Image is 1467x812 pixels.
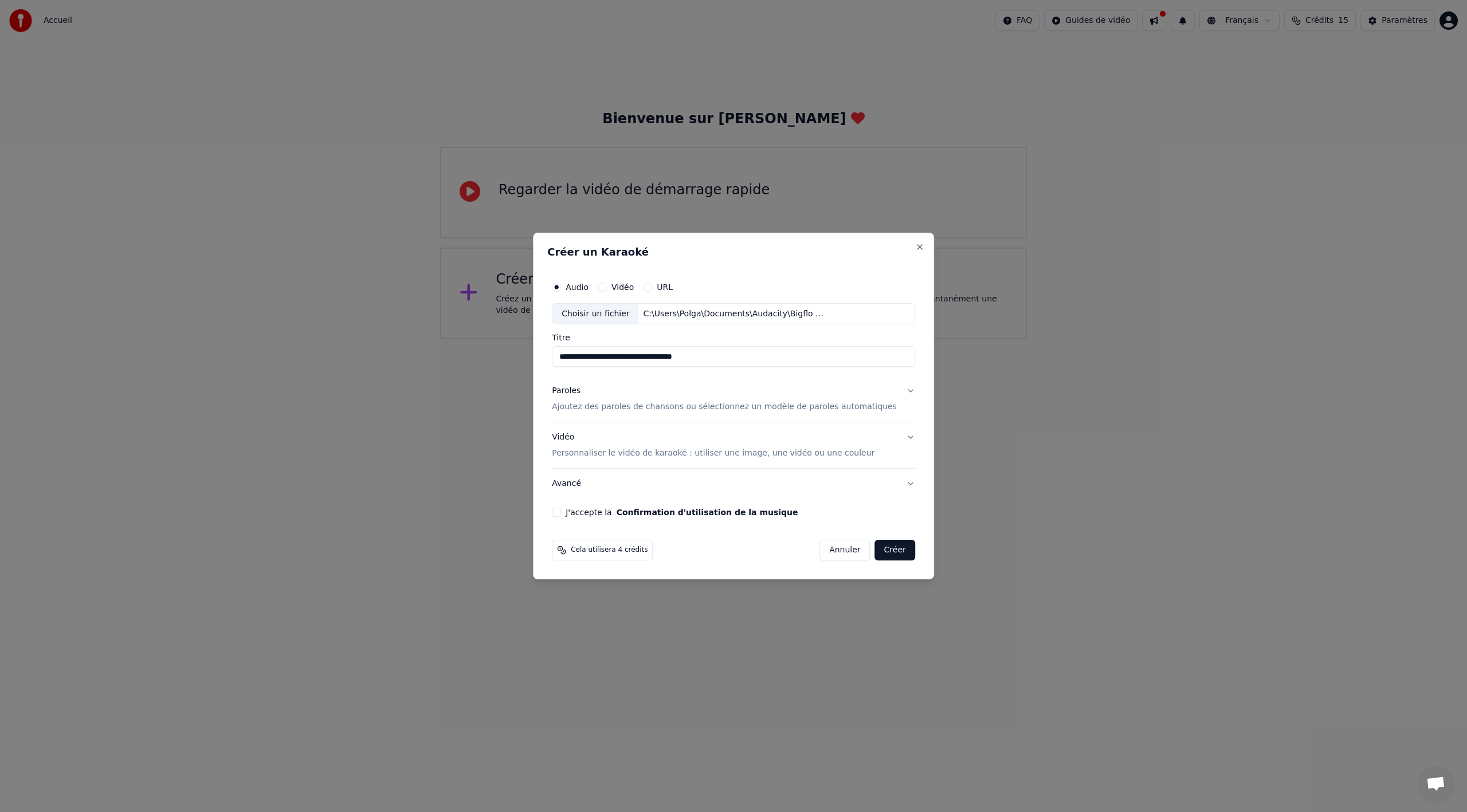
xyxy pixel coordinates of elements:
label: Vidéo [611,283,634,291]
p: Ajoutez des paroles de chansons ou sélectionnez un modèle de paroles automatiques [552,402,897,413]
div: Choisir un fichier [552,304,638,324]
button: Annuler [819,540,870,560]
span: Cela utilisera 4 crédits [571,546,648,555]
label: J'accepte la [566,508,798,516]
div: C:\Users\Polga\Documents\Audacity\Bigflo & Oli - Coup de vieux rebalanced.mp3 [639,308,834,320]
h2: Créer un Karaoké [547,247,920,257]
button: J'accepte la [617,508,798,516]
label: Audio [566,283,589,291]
p: Personnaliser le vidéo de karaoké : utiliser une image, une vidéo ou une couleur [552,448,874,459]
button: ParolesAjoutez des paroles de chansons ou sélectionnez un modèle de paroles automatiques [552,376,915,422]
div: Vidéo [552,432,874,460]
button: Avancé [552,469,915,499]
div: Paroles [552,386,580,397]
label: URL [657,283,673,291]
button: VidéoPersonnaliser le vidéo de karaoké : utiliser une image, une vidéo ou une couleur [552,423,915,469]
label: Titre [552,334,915,342]
button: Créer [875,540,915,560]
